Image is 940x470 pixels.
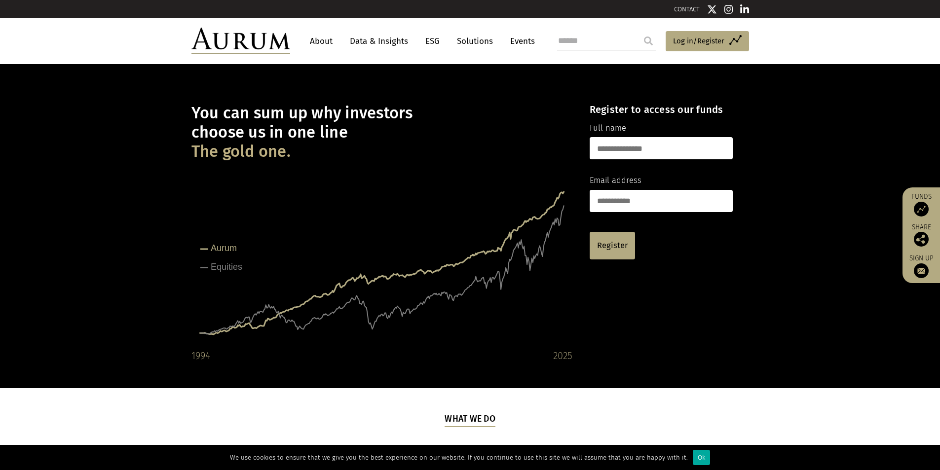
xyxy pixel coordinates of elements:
[191,28,290,54] img: Aurum
[907,224,935,247] div: Share
[907,192,935,217] a: Funds
[345,32,413,50] a: Data & Insights
[673,35,724,47] span: Log in/Register
[211,243,237,253] tspan: Aurum
[914,202,929,217] img: Access Funds
[666,31,749,52] a: Log in/Register
[914,232,929,247] img: Share this post
[553,348,572,363] div: 2025
[452,32,498,50] a: Solutions
[445,413,495,427] h5: What we do
[639,31,658,51] input: Submit
[305,32,338,50] a: About
[740,4,749,14] img: Linkedin icon
[590,104,733,115] h4: Register to access our funds
[590,122,626,135] label: Full name
[674,5,700,13] a: CONTACT
[505,32,535,50] a: Events
[191,348,210,363] div: 1994
[707,4,717,14] img: Twitter icon
[590,174,641,187] label: Email address
[191,142,291,161] span: The gold one.
[914,263,929,278] img: Sign up to our newsletter
[191,104,572,161] h1: You can sum up why investors choose us in one line
[907,254,935,278] a: Sign up
[724,4,733,14] img: Instagram icon
[420,32,445,50] a: ESG
[590,232,635,259] a: Register
[693,450,710,465] div: Ok
[211,262,242,272] tspan: Equities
